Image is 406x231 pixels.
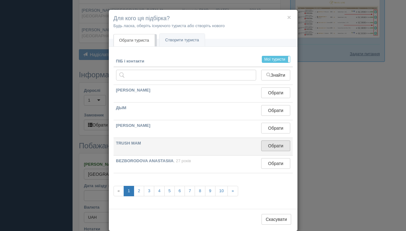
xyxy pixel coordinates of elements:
b: [PERSON_NAME] [116,123,150,128]
b: TRUSH MAM [116,141,141,145]
span: « [114,186,124,196]
a: 10 [215,186,228,196]
a: 2 [134,186,144,196]
button: Знайти [261,70,290,80]
a: 9 [205,186,215,196]
a: Обрати туриста [114,34,155,47]
a: 3 [144,186,154,196]
a: 1 [124,186,134,196]
h4: Для кого ця підбірка? [114,15,293,23]
button: Обрати [261,158,290,169]
b: [PERSON_NAME] [116,88,150,92]
a: 5 [164,186,175,196]
a: 8 [195,186,205,196]
input: Пошук за ПІБ, паспортом або контактами [116,70,256,80]
a: » [227,186,238,196]
a: 4 [154,186,164,196]
a: 6 [174,186,185,196]
th: ПІБ і контакти [114,56,259,67]
b: ДЫМ [116,105,127,110]
button: Обрати [261,87,290,98]
span: , 27 років [174,158,191,163]
a: 7 [185,186,195,196]
button: Скасувати [262,214,291,225]
a: Створити туриста [160,34,205,47]
button: Обрати [261,105,290,116]
label: Мої туристи [262,56,290,62]
button: Обрати [261,123,290,133]
p: Будь ласка, оберіть існуючого туриста або створіть нового [114,23,293,29]
button: Обрати [261,140,290,151]
b: BEZBORODOVA ANASTASIIA [116,158,174,163]
button: × [287,14,291,21]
